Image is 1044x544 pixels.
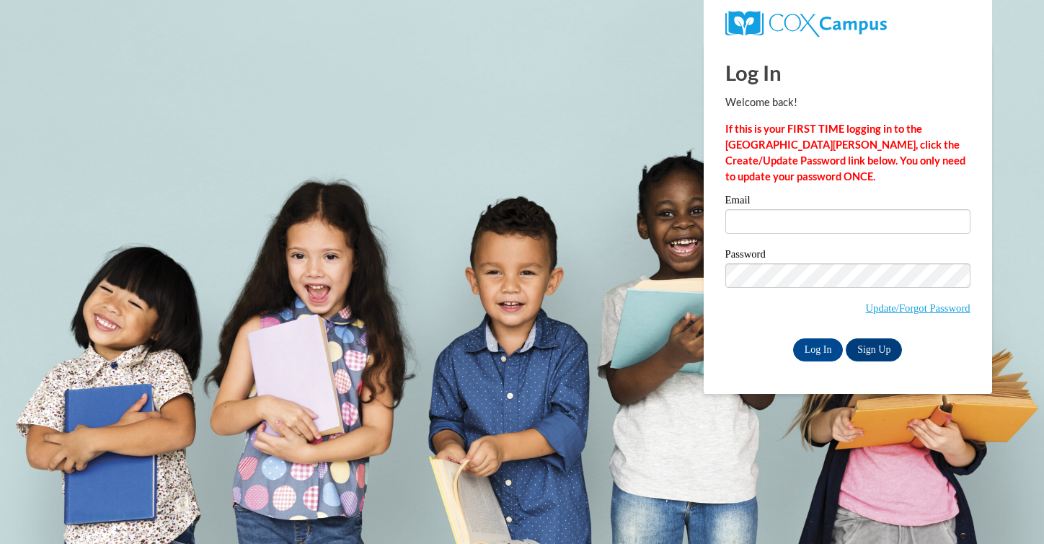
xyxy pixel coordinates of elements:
strong: If this is your FIRST TIME logging in to the [GEOGRAPHIC_DATA][PERSON_NAME], click the Create/Upd... [725,123,965,183]
p: Welcome back! [725,95,970,110]
a: COX Campus [725,11,970,37]
img: COX Campus [725,11,887,37]
label: Password [725,249,970,263]
input: Log In [793,338,844,361]
a: Sign Up [846,338,902,361]
a: Update/Forgot Password [866,302,970,314]
label: Email [725,195,970,209]
h1: Log In [725,58,970,87]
